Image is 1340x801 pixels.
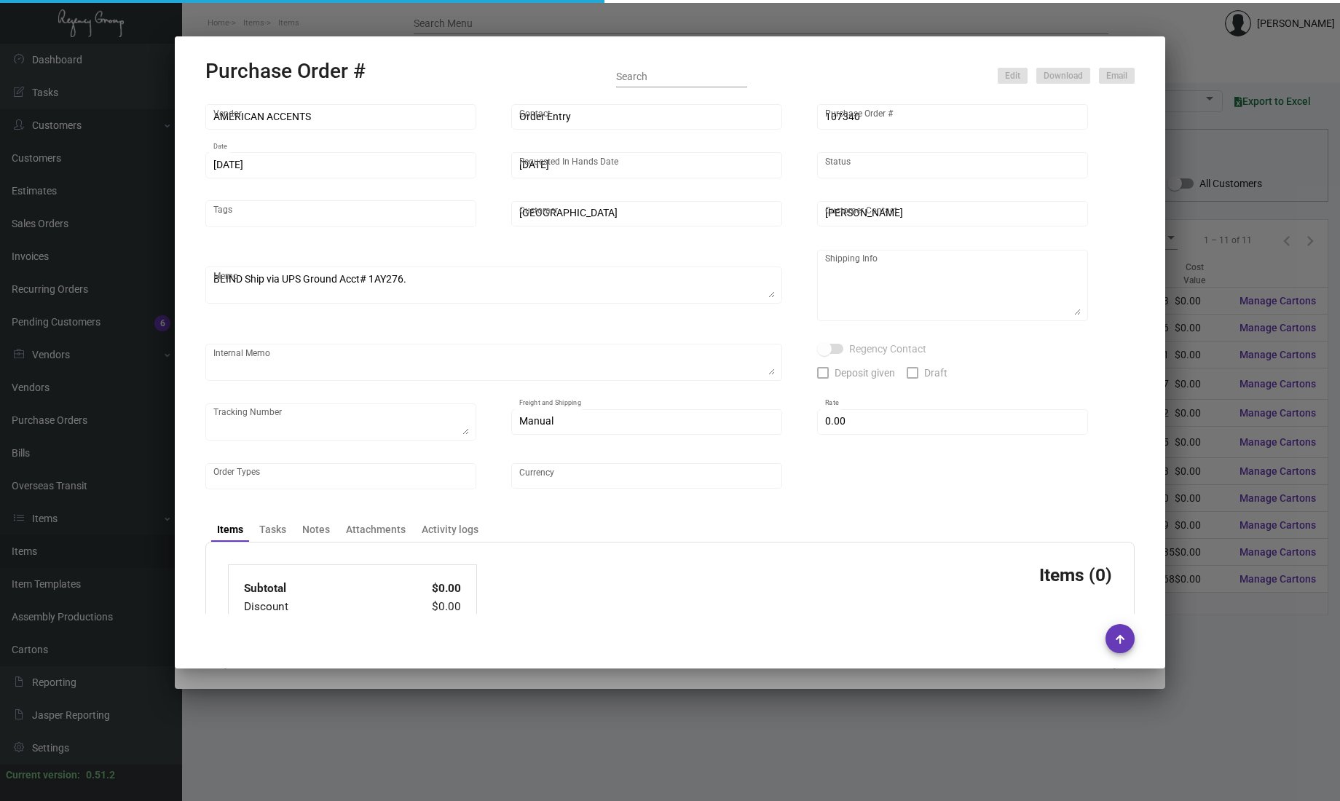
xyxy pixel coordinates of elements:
div: Notes [302,522,330,537]
span: Regency Contact [849,340,926,358]
td: $0.00 [401,598,462,616]
button: Email [1099,68,1135,84]
h3: Items (0) [1039,564,1112,585]
td: $0.00 [401,580,462,598]
span: Email [1106,70,1127,82]
span: Edit [1005,70,1020,82]
div: 0.51.2 [86,768,115,783]
span: Download [1044,70,1083,82]
div: Current version: [6,768,80,783]
span: Manual [519,415,553,427]
span: Deposit given [835,364,895,382]
span: Draft [924,364,947,382]
td: Subtotal [243,580,401,598]
div: Tasks [259,522,286,537]
div: Attachments [346,522,406,537]
button: Edit [998,68,1028,84]
div: Items [217,522,243,537]
div: Activity logs [422,522,478,537]
h2: Purchase Order # [205,59,366,84]
td: Discount [243,598,401,616]
button: Download [1036,68,1090,84]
